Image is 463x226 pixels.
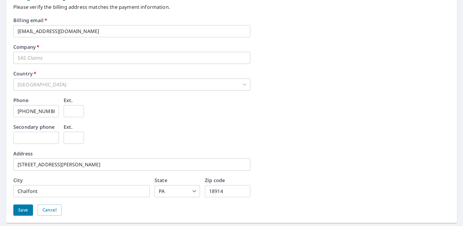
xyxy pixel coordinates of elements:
[38,204,62,216] button: Cancel
[155,178,167,183] label: State
[205,178,225,183] label: Zip code
[13,98,28,103] label: Phone
[13,18,47,23] label: Billing email
[13,178,23,183] label: City
[64,98,73,103] label: Ext.
[155,185,200,197] div: PA
[42,206,57,214] span: Cancel
[64,125,73,129] label: Ext.
[13,3,450,11] p: Please verify the billing address matches the payment information.
[13,45,39,49] label: Company
[13,204,33,216] button: Save
[13,125,55,129] label: Secondary phone
[13,78,250,91] div: [GEOGRAPHIC_DATA]
[13,151,33,156] label: Address
[13,71,36,76] label: Country
[18,206,28,214] span: Save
